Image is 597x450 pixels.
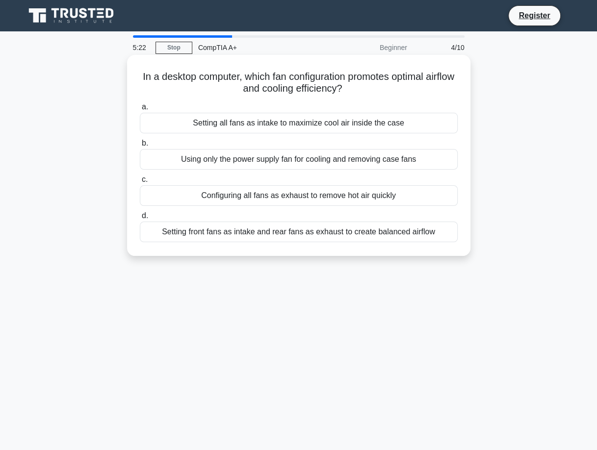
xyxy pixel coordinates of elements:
[140,222,458,242] div: Setting front fans as intake and rear fans as exhaust to create balanced airflow
[140,149,458,170] div: Using only the power supply fan for cooling and removing case fans
[139,71,459,95] h5: In a desktop computer, which fan configuration promotes optimal airflow and cooling efficiency?
[140,113,458,133] div: Setting all fans as intake to maximize cool air inside the case
[142,102,148,111] span: a.
[142,175,148,183] span: c.
[513,9,556,22] a: Register
[142,139,148,147] span: b.
[192,38,327,57] div: CompTIA A+
[156,42,192,54] a: Stop
[140,185,458,206] div: Configuring all fans as exhaust to remove hot air quickly
[327,38,413,57] div: Beginner
[142,211,148,220] span: d.
[127,38,156,57] div: 5:22
[413,38,470,57] div: 4/10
